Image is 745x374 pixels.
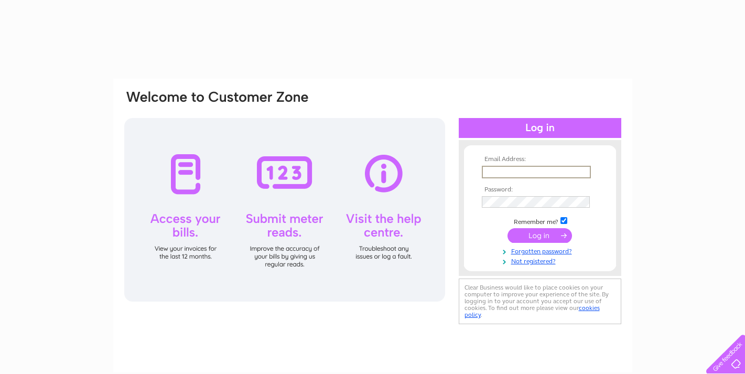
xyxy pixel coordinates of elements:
input: Submit [508,228,572,243]
a: cookies policy [465,304,600,318]
a: Not registered? [482,255,601,265]
a: Forgotten password? [482,245,601,255]
td: Remember me? [479,216,601,226]
th: Password: [479,186,601,194]
div: Clear Business would like to place cookies on your computer to improve your experience of the sit... [459,279,621,324]
th: Email Address: [479,156,601,163]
